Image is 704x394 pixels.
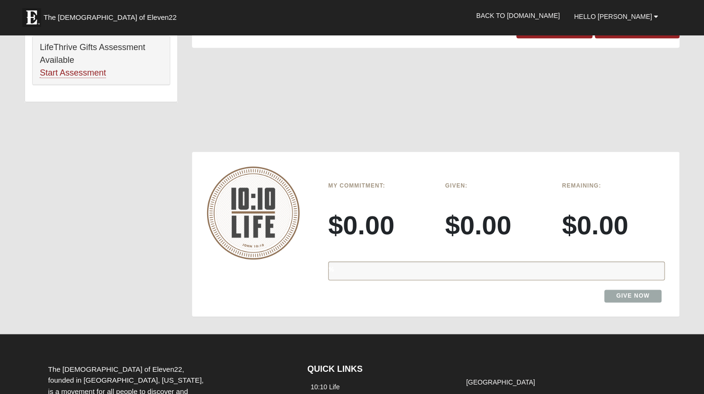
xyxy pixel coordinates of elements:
h4: QUICK LINKS [307,364,449,375]
h6: My Commitment: [328,182,431,189]
h3: $0.00 [562,209,665,241]
a: Back to [DOMAIN_NAME] [469,4,567,27]
a: Hello [PERSON_NAME] [567,5,665,28]
a: [GEOGRAPHIC_DATA] [466,378,535,386]
h6: Remaining: [562,182,665,189]
span: The [DEMOGRAPHIC_DATA] of Eleven22 [43,13,176,22]
img: Eleven22 logo [22,8,41,27]
h3: $0.00 [328,209,431,241]
a: The [DEMOGRAPHIC_DATA] of Eleven22 [17,3,207,27]
div: LifeThrive Gifts Assessment Available [33,36,170,85]
img: 10-10-Life-logo-round-no-scripture.png [207,166,300,259]
a: Start Assessment [40,68,106,78]
a: 10:10 Life [311,383,340,390]
h3: $0.00 [445,209,548,241]
a: Give Now [604,290,661,302]
h6: Given: [445,182,548,189]
span: Hello [PERSON_NAME] [574,13,652,20]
